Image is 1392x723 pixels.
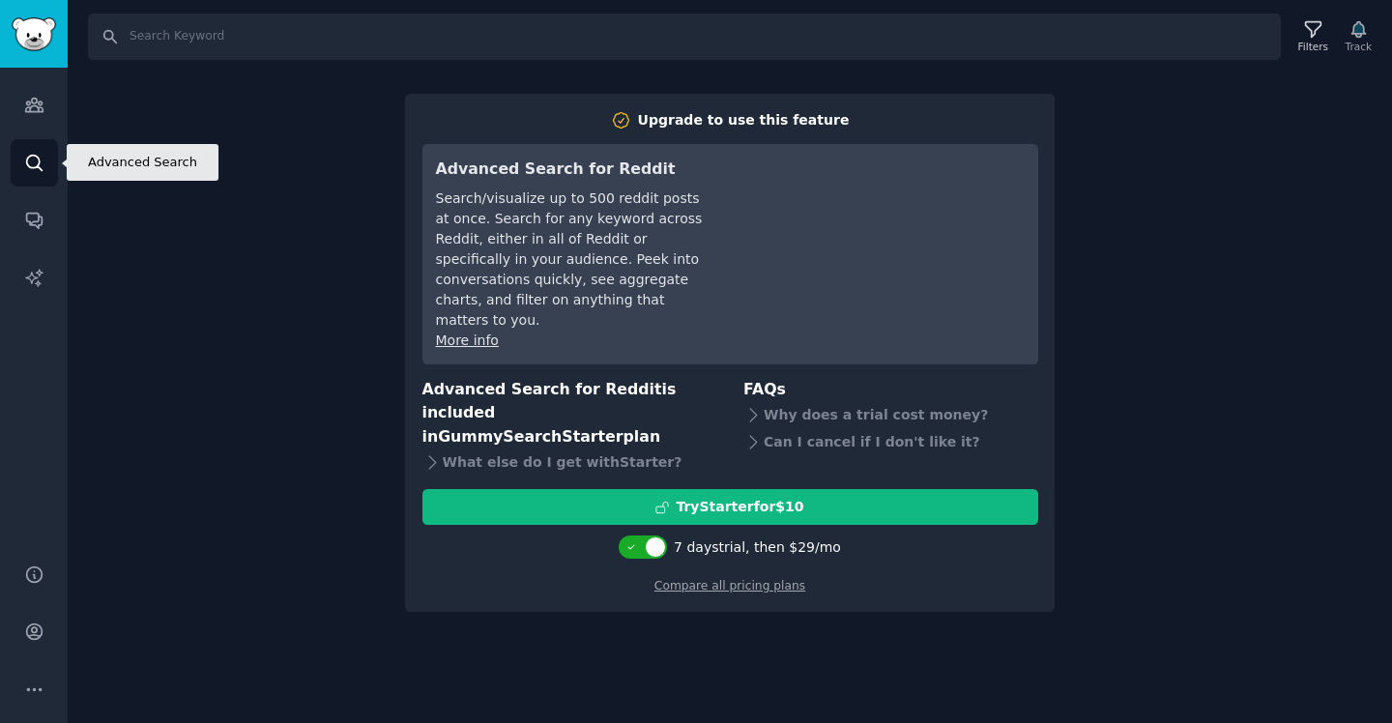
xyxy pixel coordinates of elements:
[743,378,1038,402] h3: FAQs
[422,448,717,476] div: What else do I get with Starter ?
[88,14,1281,60] input: Search Keyword
[422,489,1038,525] button: TryStarterfor$10
[638,110,850,130] div: Upgrade to use this feature
[735,158,1025,303] iframe: YouTube video player
[12,17,56,51] img: GummySearch logo
[438,427,623,446] span: GummySearch Starter
[743,428,1038,455] div: Can I cancel if I don't like it?
[654,579,805,593] a: Compare all pricing plans
[422,378,717,449] h3: Advanced Search for Reddit is included in plan
[1298,40,1328,53] div: Filters
[676,497,803,517] div: Try Starter for $10
[674,537,841,558] div: 7 days trial, then $ 29 /mo
[436,188,708,331] div: Search/visualize up to 500 reddit posts at once. Search for any keyword across Reddit, either in ...
[743,401,1038,428] div: Why does a trial cost money?
[436,333,499,348] a: More info
[436,158,708,182] h3: Advanced Search for Reddit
